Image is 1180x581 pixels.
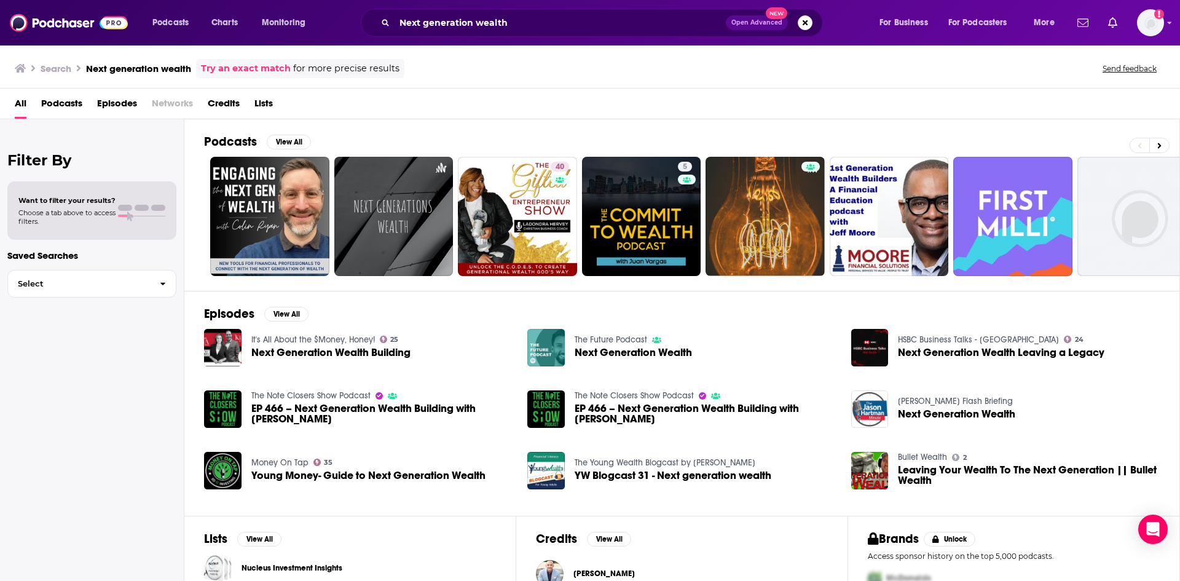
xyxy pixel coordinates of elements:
span: Open Advanced [731,20,782,26]
span: Monitoring [262,14,305,31]
button: Unlock [924,532,976,547]
a: The Future Podcast [575,334,647,345]
span: EP 466 – Next Generation Wealth Building with [PERSON_NAME] [251,403,513,424]
a: Next Generation Wealth Building [251,347,411,358]
a: The Young Wealth Blogcast by Jason Hartman [575,457,755,468]
span: For Business [879,14,928,31]
span: Episodes [97,93,137,119]
span: Podcasts [152,14,189,31]
button: View All [237,532,281,547]
a: 2 [952,454,967,461]
img: EP 466 – Next Generation Wealth Building with Derreck Long [527,390,565,428]
a: Nucleus Investment Insights [242,561,342,575]
a: Try an exact match [201,61,291,76]
a: Charts [203,13,245,33]
span: 25 [390,337,398,342]
span: For Podcasters [948,14,1007,31]
a: 5 [582,157,701,276]
a: Show notifications dropdown [1072,12,1093,33]
a: Young Money- Guide to Next Generation Wealth [251,470,486,481]
button: Select [7,270,176,298]
button: open menu [144,13,205,33]
h2: Credits [536,531,577,547]
a: CreditsView All [536,531,631,547]
h2: Filter By [7,151,176,169]
button: Send feedback [1099,63,1160,74]
img: Next Generation Wealth [851,390,889,428]
a: Leaving Your Wealth To The Next Generation || Bullet Wealth [898,465,1160,486]
a: Next Generation Wealth [898,409,1015,419]
a: YW Blogcast 31 - Next generation wealth [575,470,771,481]
a: All [15,93,26,119]
p: Access sponsor history on the top 5,000 podcasts. [868,551,1160,561]
span: [PERSON_NAME] [573,569,635,579]
a: Show notifications dropdown [1103,12,1122,33]
button: View All [264,307,309,322]
img: YW Blogcast 31 - Next generation wealth [527,452,565,489]
a: 25 [380,336,399,343]
a: Next Generation Wealth [527,329,565,366]
span: 5 [683,161,687,173]
a: Podcasts [41,93,82,119]
a: 5 [678,162,692,172]
a: Lists [254,93,273,119]
button: open menu [1025,13,1070,33]
button: open menu [253,13,321,33]
span: Select [8,280,150,288]
a: EpisodesView All [204,306,309,322]
img: Podchaser - Follow, Share and Rate Podcasts [10,11,128,34]
img: Leaving Your Wealth To The Next Generation || Bullet Wealth [851,452,889,489]
span: Logged in as nbaderrubenstein [1137,9,1164,36]
a: ListsView All [204,531,281,547]
span: Networks [152,93,193,119]
button: View All [267,135,311,149]
a: Money On Tap [251,457,309,468]
a: Next Generation Wealth Building [204,329,242,366]
h2: Podcasts [204,134,257,149]
div: Open Intercom Messenger [1138,515,1168,544]
a: Next Generation Wealth [575,347,692,358]
img: EP 466 – Next Generation Wealth Building with Derreck Long [204,390,242,428]
div: Search podcasts, credits, & more... [372,9,835,37]
img: Next Generation Wealth Leaving a Legacy [851,329,889,366]
a: Credits [208,93,240,119]
a: The Note Closers Show Podcast [575,390,694,401]
a: Jason Hartman's Flash Briefing [898,396,1013,406]
span: More [1034,14,1055,31]
span: Charts [211,14,238,31]
a: HSBC Business Talks - Asia Pacific [898,334,1059,345]
img: User Profile [1137,9,1164,36]
h2: Lists [204,531,227,547]
a: 24 [1064,336,1084,343]
a: The Note Closers Show Podcast [251,390,371,401]
h2: Episodes [204,306,254,322]
span: EP 466 – Next Generation Wealth Building with [PERSON_NAME] [575,403,836,424]
img: Young Money- Guide to Next Generation Wealth [204,452,242,489]
button: open menu [871,13,943,33]
a: It's All About the $Money, Honey! [251,334,375,345]
span: for more precise results [293,61,399,76]
span: 35 [324,460,332,465]
a: Miguel Edwards [573,569,635,579]
span: Choose a tab above to access filters. [18,208,116,226]
button: Show profile menu [1137,9,1164,36]
a: PodcastsView All [204,134,311,149]
button: open menu [940,13,1025,33]
span: Want to filter your results? [18,196,116,205]
a: Next Generation Wealth Leaving a Legacy [898,347,1104,358]
button: Open AdvancedNew [726,15,788,30]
